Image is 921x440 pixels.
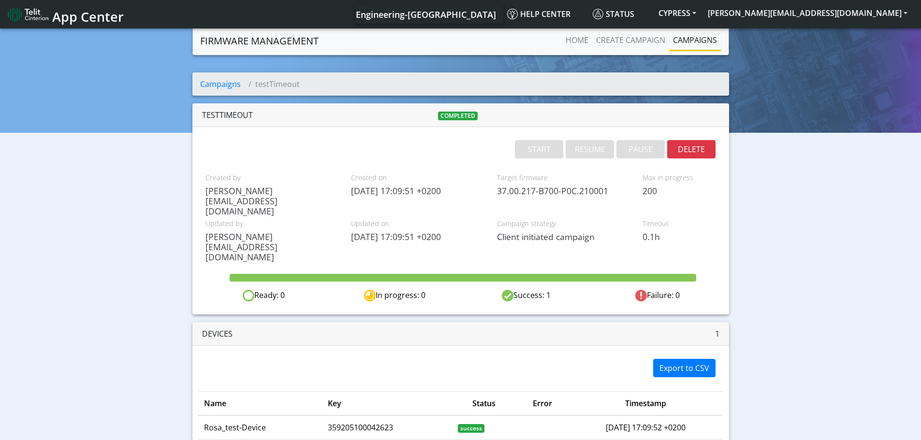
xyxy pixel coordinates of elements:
[507,9,518,19] img: knowledge.svg
[643,172,716,183] span: Max in progress
[198,392,322,416] th: Name
[497,218,629,229] span: Campaign strategy
[643,186,716,196] span: 200
[200,79,241,89] a: Campaigns
[198,415,322,440] td: Rosa_test-Device
[589,4,653,24] a: Status
[497,186,629,196] span: 37.00.217-B700-P0C.210001
[200,31,319,51] a: Firmware management
[669,30,721,50] a: Campaigns
[8,4,122,25] a: App Center
[562,30,592,50] a: Home
[438,112,478,120] span: completed
[8,7,48,22] img: logo-telit-cinterion-gw-new.png
[593,9,634,19] span: Status
[205,186,337,216] span: [PERSON_NAME][EMAIL_ADDRESS][DOMAIN_NAME]
[355,4,496,24] a: Your current platform instance
[653,359,716,377] button: Export to CSV
[322,392,452,416] th: Key
[497,232,629,242] span: Client initiated campaign
[202,328,461,340] div: Devices
[351,172,482,183] span: Created on
[593,9,603,19] img: status.svg
[205,218,337,229] span: Updated by
[643,232,716,242] span: 0.1h
[592,289,723,301] div: Failure: 0
[322,415,452,440] td: 359205100042623
[241,78,300,90] li: testTimeout
[202,109,373,121] div: testTimeout
[198,289,329,301] div: Ready: 0
[653,4,702,22] button: CYPRESS
[458,424,484,433] span: success
[364,290,376,301] img: in-progress.svg
[243,290,254,301] img: ready.svg
[192,72,729,96] nav: breadcrumb
[461,289,592,301] div: Success: 1
[205,172,337,183] span: Created by
[497,172,629,183] span: Target firmware
[592,30,669,50] a: Create campaign
[569,415,723,440] td: [DATE] 17:09:52 +0200
[351,232,482,242] span: [DATE] 17:09:51 +0200
[351,186,482,196] span: [DATE] 17:09:51 +0200
[205,232,337,262] span: [PERSON_NAME][EMAIL_ADDRESS][DOMAIN_NAME]
[702,4,913,22] button: [PERSON_NAME][EMAIL_ADDRESS][DOMAIN_NAME]
[503,4,589,24] a: Help center
[351,218,482,229] span: Updated on
[569,392,723,416] th: Timestamp
[667,140,716,158] button: DELETE
[329,289,460,301] div: In progress: 0
[635,290,647,301] img: fail.svg
[643,218,716,229] span: Timeout
[356,9,496,20] span: Engineering-[GEOGRAPHIC_DATA]
[516,392,569,416] th: Error
[502,290,513,301] img: success.svg
[452,392,516,416] th: Status
[461,328,719,340] div: 1
[507,9,570,19] span: Help center
[52,8,124,26] span: App Center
